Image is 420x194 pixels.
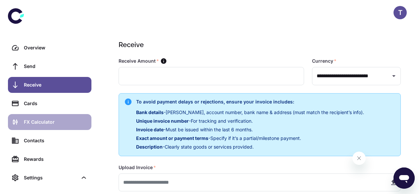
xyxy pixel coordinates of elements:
[136,109,164,115] span: Bank details
[24,63,87,70] div: Send
[4,5,48,10] span: Hi. Need any help?
[8,133,91,149] a: Contacts
[136,98,364,105] h6: To avoid payment delays or rejections, ensure your invoice includes:
[389,71,398,81] button: Open
[312,58,337,64] label: Currency
[8,170,91,186] div: Settings
[24,81,87,89] div: Receive
[136,143,364,151] p: - Clearly state goods or services provided.
[136,127,164,132] span: Invoice date
[394,167,415,189] iframe: Button to launch messaging window
[24,118,87,126] div: FX Calculator
[8,77,91,93] a: Receive
[352,152,366,165] iframe: Close message
[24,156,87,163] div: Rewards
[394,6,407,19] button: T
[24,44,87,51] div: Overview
[136,126,364,133] p: - Must be issued within the last 6 months.
[136,135,208,141] span: Exact amount or payment terms
[8,96,91,111] a: Cards
[136,118,189,124] span: Unique invoice number
[8,114,91,130] a: FX Calculator
[119,58,159,64] label: Receive Amount
[8,151,91,167] a: Rewards
[136,144,163,150] span: Description
[24,100,87,107] div: Cards
[119,164,156,171] label: Upload Invoice
[8,40,91,56] a: Overview
[136,109,364,116] p: - [PERSON_NAME], account number, bank name & address (must match the recipient’s info).
[119,40,398,50] h1: Receive
[8,58,91,74] a: Send
[136,135,364,142] p: - Specify if it’s a partial/milestone payment.
[136,117,364,125] p: - For tracking and verification.
[24,174,78,181] div: Settings
[24,137,87,144] div: Contacts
